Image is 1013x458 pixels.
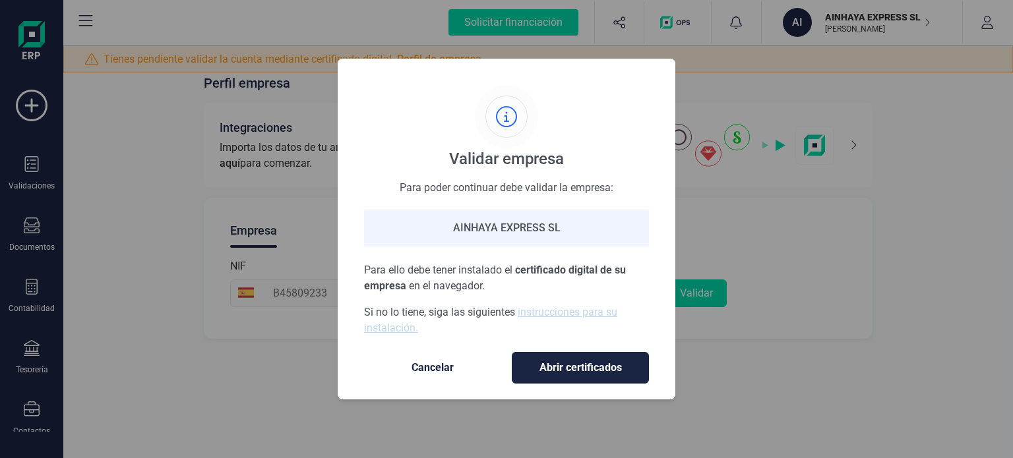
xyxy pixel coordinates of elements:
[449,148,564,169] div: Validar empresa
[377,360,488,376] span: Cancelar
[364,352,501,384] button: Cancelar
[364,180,649,194] div: Para poder continuar debe validar la empresa:
[364,262,649,294] p: Para ello debe tener instalado el en el navegador.
[364,304,649,336] p: Si no lo tiene, siga las siguientes
[526,360,635,376] span: Abrir certificados
[512,352,649,384] button: Abrir certificados
[364,210,649,246] div: AINHAYA EXPRESS SL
